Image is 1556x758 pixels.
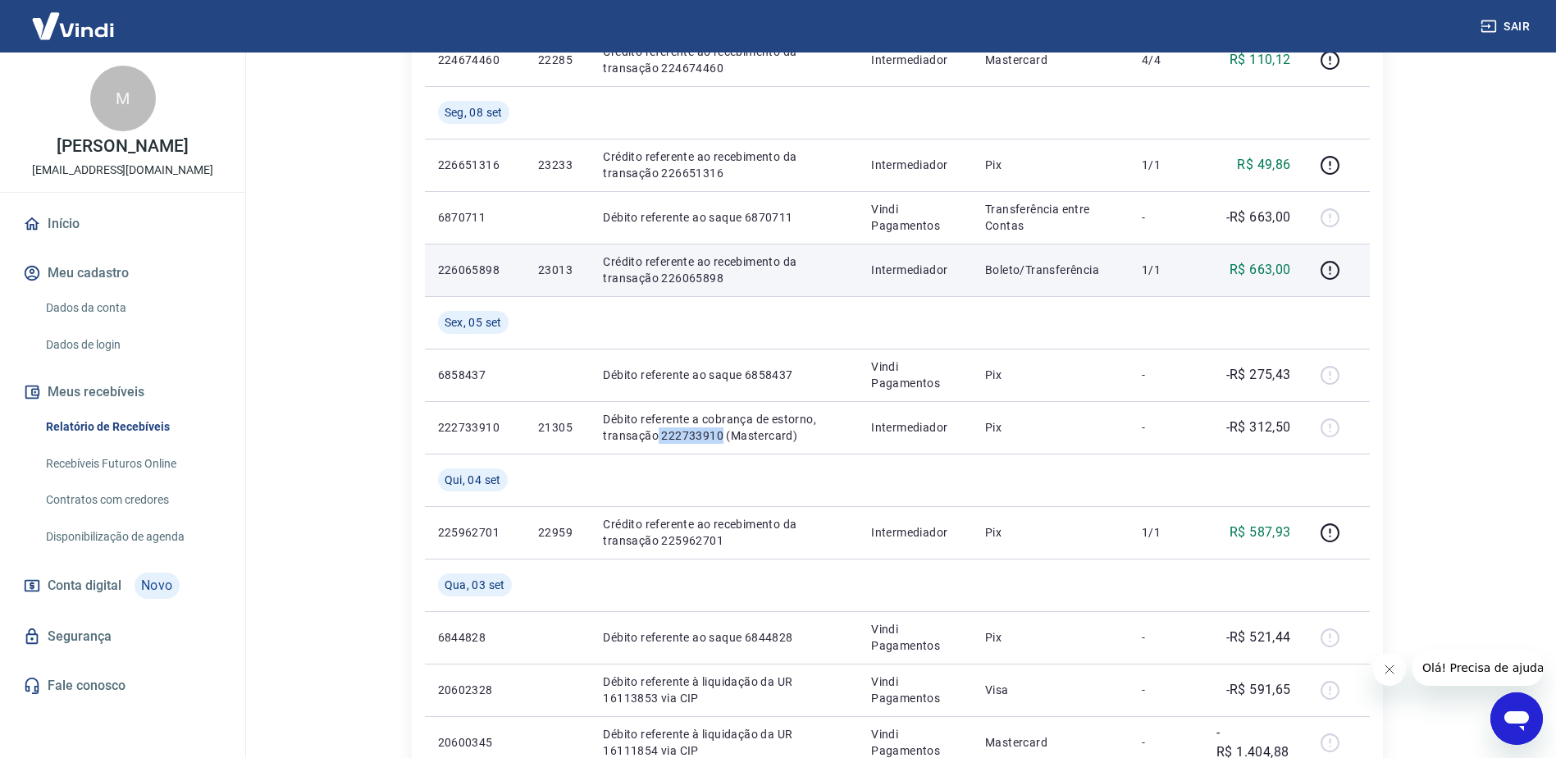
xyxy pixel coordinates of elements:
p: Crédito referente ao recebimento da transação 226065898 [603,253,845,286]
p: 1/1 [1142,524,1190,541]
p: -R$ 275,43 [1226,365,1291,385]
p: 6844828 [438,629,512,646]
p: Pix [985,629,1116,646]
iframe: Botão para abrir a janela de mensagens [1490,692,1543,745]
p: 226651316 [438,157,512,173]
p: Pix [985,157,1116,173]
p: Vindi Pagamentos [871,201,959,234]
p: Mastercard [985,734,1116,751]
p: - [1142,209,1190,226]
img: Vindi [20,1,126,51]
iframe: Fechar mensagem [1373,653,1406,686]
p: Vindi Pagamentos [871,674,959,706]
p: Transferência entre Contas [985,201,1116,234]
p: Pix [985,419,1116,436]
button: Meus recebíveis [20,374,226,410]
p: 22285 [538,52,577,68]
p: Vindi Pagamentos [871,358,959,391]
a: Fale conosco [20,668,226,704]
p: -R$ 663,00 [1226,208,1291,227]
a: Segurança [20,619,226,655]
p: [EMAIL_ADDRESS][DOMAIN_NAME] [32,162,213,179]
span: Sex, 05 set [445,314,502,331]
iframe: Mensagem da empresa [1412,650,1543,686]
a: Conta digitalNovo [20,566,226,605]
span: Novo [135,573,180,599]
p: 225962701 [438,524,512,541]
span: Qui, 04 set [445,472,501,488]
p: Intermediador [871,419,959,436]
p: Boleto/Transferência [985,262,1116,278]
div: M [90,66,156,131]
p: Mastercard [985,52,1116,68]
p: Débito referente ao saque 6844828 [603,629,845,646]
p: 222733910 [438,419,512,436]
p: Crédito referente ao recebimento da transação 225962701 [603,516,845,549]
p: -R$ 312,50 [1226,418,1291,437]
p: Intermediador [871,52,959,68]
p: Pix [985,524,1116,541]
a: Disponibilização de agenda [39,520,226,554]
p: 1/1 [1142,157,1190,173]
p: 23013 [538,262,577,278]
span: Seg, 08 set [445,104,503,121]
p: Débito referente ao saque 6858437 [603,367,845,383]
p: Crédito referente ao recebimento da transação 226651316 [603,148,845,181]
p: - [1142,367,1190,383]
p: Vindi Pagamentos [871,621,959,654]
p: R$ 110,12 [1230,50,1291,70]
a: Recebíveis Futuros Online [39,447,226,481]
a: Relatório de Recebíveis [39,410,226,444]
p: - [1142,682,1190,698]
p: 23233 [538,157,577,173]
span: Conta digital [48,574,121,597]
p: 20600345 [438,734,512,751]
p: 6870711 [438,209,512,226]
p: Débito referente à liquidação da UR 16113853 via CIP [603,674,845,706]
p: R$ 587,93 [1230,523,1291,542]
p: 20602328 [438,682,512,698]
a: Contratos com credores [39,483,226,517]
button: Meu cadastro [20,255,226,291]
p: 1/1 [1142,262,1190,278]
button: Sair [1477,11,1536,42]
span: Olá! Precisa de ajuda? [10,11,138,25]
p: -R$ 521,44 [1226,628,1291,647]
p: -R$ 591,65 [1226,680,1291,700]
p: Intermediador [871,157,959,173]
p: Débito referente a cobrança de estorno, transação 222733910 (Mastercard) [603,411,845,444]
p: Intermediador [871,262,959,278]
a: Dados de login [39,328,226,362]
p: Pix [985,367,1116,383]
p: 22959 [538,524,577,541]
p: - [1142,734,1190,751]
p: R$ 663,00 [1230,260,1291,280]
p: 21305 [538,419,577,436]
span: Qua, 03 set [445,577,505,593]
p: Crédito referente ao recebimento da transação 224674460 [603,43,845,76]
p: Visa [985,682,1116,698]
a: Dados da conta [39,291,226,325]
p: 226065898 [438,262,512,278]
a: Início [20,206,226,242]
p: Débito referente ao saque 6870711 [603,209,845,226]
p: [PERSON_NAME] [57,138,188,155]
p: 4/4 [1142,52,1190,68]
p: 6858437 [438,367,512,383]
p: - [1142,629,1190,646]
p: - [1142,419,1190,436]
p: R$ 49,86 [1237,155,1290,175]
p: Intermediador [871,524,959,541]
p: 224674460 [438,52,512,68]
